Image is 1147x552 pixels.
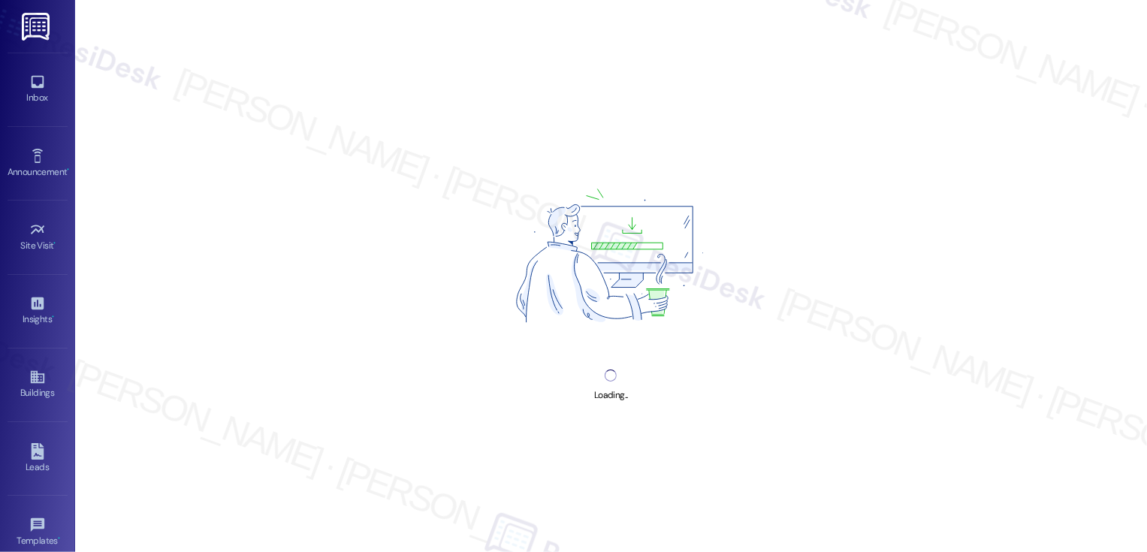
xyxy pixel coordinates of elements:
span: • [52,312,54,322]
span: • [58,533,60,544]
span: • [54,238,56,249]
a: Leads [8,439,68,479]
a: Site Visit • [8,217,68,258]
div: Loading... [594,388,628,403]
a: Insights • [8,291,68,331]
a: Inbox [8,69,68,110]
a: Buildings [8,364,68,405]
img: ResiDesk Logo [22,13,53,41]
span: • [67,164,69,175]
